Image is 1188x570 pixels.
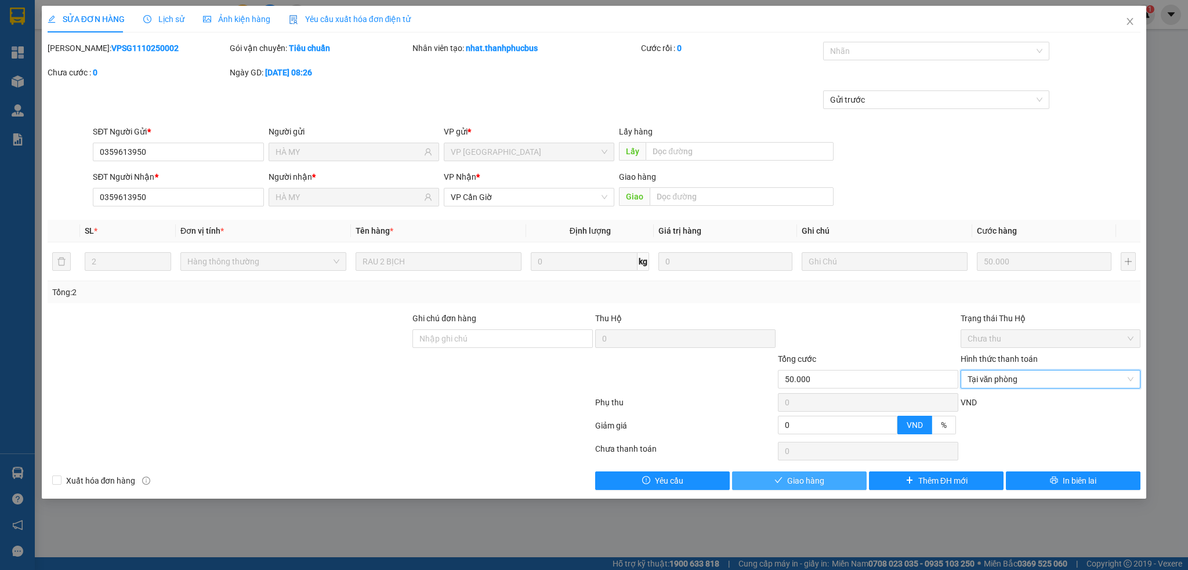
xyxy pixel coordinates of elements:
[732,471,867,490] button: checkGiao hàng
[265,68,312,77] b: [DATE] 08:26
[642,476,650,485] span: exclamation-circle
[1125,17,1135,26] span: close
[230,66,410,79] div: Ngày GD:
[61,474,140,487] span: Xuất hóa đơn hàng
[269,125,439,138] div: Người gửi
[143,14,184,24] span: Lịch sử
[289,15,298,24] img: icon
[802,252,968,271] input: Ghi Chú
[48,15,56,23] span: edit
[641,42,821,55] div: Cước rồi :
[466,43,538,53] b: nhat.thanhphucbus
[941,420,947,430] span: %
[906,476,914,485] span: plus
[594,419,777,440] div: Giảm giá
[1114,6,1146,38] button: Close
[1006,471,1140,490] button: printerIn biên lai
[595,471,730,490] button: exclamation-circleYêu cầu
[451,143,607,161] span: VP Sài Gòn
[203,15,211,23] span: picture
[412,314,476,323] label: Ghi chú đơn hàng
[977,252,1111,271] input: 0
[412,329,593,348] input: Ghi chú đơn hàng
[787,474,824,487] span: Giao hàng
[968,371,1134,388] span: Tại văn phòng
[869,471,1004,490] button: plusThêm ĐH mới
[289,43,330,53] b: Tiêu chuẩn
[797,220,972,242] th: Ghi chú
[444,125,614,138] div: VP gửi
[412,42,638,55] div: Nhân viên tạo:
[85,226,94,235] span: SL
[907,420,923,430] span: VND
[52,286,459,299] div: Tổng: 2
[276,191,422,204] input: Tên người nhận
[424,148,432,156] span: user
[961,398,977,407] span: VND
[570,226,611,235] span: Định lượng
[1063,474,1096,487] span: In biên lai
[48,14,125,24] span: SỬA ĐƠN HÀNG
[977,226,1017,235] span: Cước hàng
[269,170,439,183] div: Người nhận
[48,66,228,79] div: Chưa cước :
[961,354,1038,364] label: Hình thức thanh toán
[93,170,263,183] div: SĐT Người Nhận
[658,252,792,271] input: 0
[111,43,179,53] b: VPSG1110250002
[230,42,410,55] div: Gói vận chuyển:
[918,474,968,487] span: Thêm ĐH mới
[203,14,270,24] span: Ảnh kiện hàng
[289,14,411,24] span: Yêu cầu xuất hóa đơn điện tử
[638,252,649,271] span: kg
[594,442,777,463] div: Chưa thanh toán
[655,474,683,487] span: Yêu cầu
[1121,252,1136,271] button: plus
[968,330,1134,347] span: Chưa thu
[619,187,650,206] span: Giao
[778,354,816,364] span: Tổng cước
[52,252,71,271] button: delete
[444,172,476,181] span: VP Nhận
[961,312,1141,325] div: Trạng thái Thu Hộ
[143,15,151,23] span: clock-circle
[677,43,682,53] b: 0
[93,68,97,77] b: 0
[830,91,1042,108] span: Gửi trước
[187,253,339,270] span: Hàng thông thường
[1050,476,1058,485] span: printer
[619,142,646,161] span: Lấy
[774,476,783,485] span: check
[619,127,653,136] span: Lấy hàng
[276,146,422,158] input: Tên người gửi
[658,226,701,235] span: Giá trị hàng
[594,396,777,416] div: Phụ thu
[424,193,432,201] span: user
[650,187,834,206] input: Dọc đường
[619,172,656,181] span: Giao hàng
[48,42,228,55] div: [PERSON_NAME]:
[646,142,834,161] input: Dọc đường
[356,226,393,235] span: Tên hàng
[356,252,521,271] input: VD: Bàn, Ghế
[595,314,622,323] span: Thu Hộ
[451,188,607,206] span: VP Cần Giờ
[142,477,150,485] span: info-circle
[180,226,224,235] span: Đơn vị tính
[93,125,263,138] div: SĐT Người Gửi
